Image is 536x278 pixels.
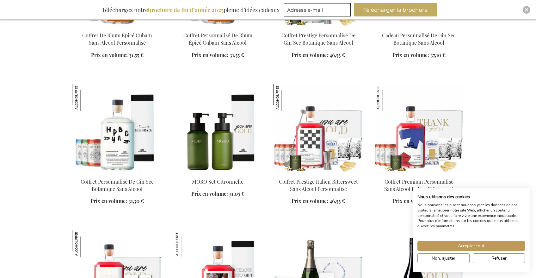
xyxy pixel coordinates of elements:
span: Prix en volume: [392,52,429,58]
span: Prix en volume: [90,198,127,204]
div: Téléchargez notre pleine d’idées cadeaux [99,3,282,16]
input: Adresse e-mail [284,3,351,16]
a: Prix en volume: 46,55 € [292,52,345,59]
a: Personalised Non-Alcoholic Cuban Spiced Rum Set [72,24,163,30]
a: Coffret Prestige Italien Bittersweet Sans Alcool Personnalisé [279,178,358,192]
img: Cadeau Personnalisé Non Alcoolisé Italien Bittersweet [72,230,99,257]
img: Close [525,8,528,12]
button: Ajustez les préférences de cookie [417,253,470,263]
span: Prix en volume: [393,198,429,204]
span: Prix en volume: [192,52,228,58]
span: 31,55 € [230,52,244,58]
span: Refuser [491,255,507,262]
span: Accepter tout [458,243,484,249]
img: Coffret Prestige Italien Bittersweet Sans Alcool Personnalisé [273,84,300,111]
div: Close [523,6,530,14]
a: Coffret Premium Personnalisé Sans Alcool Italian Bittersweet [384,178,454,192]
span: Prix en volume: [91,52,128,58]
span: Non, ajuster [432,255,455,262]
img: Personalised Non-Alcoholic Italian Bittersweet Premium Set [374,84,464,173]
img: Personalised Non-Alcoholic Botanical Dry Gin Set [72,84,163,173]
h2: Nous utilisons des cookies [417,194,525,200]
span: Prix en volume: [191,190,228,197]
a: Personalised Non-Alcoholic Botanical Dry Gin Gift [374,24,464,30]
span: Prix en volume: [292,198,328,204]
span: 31,55 € [129,52,144,58]
button: Refuser tous les cookies [473,253,525,263]
img: Coffret Personnalisé Sans Alcool Italien Bittersweet [173,230,200,257]
button: Télécharger la brochure [354,3,437,16]
a: Personalised Non-Alcoholic Botanical Dry Gin Prestige Set [273,24,364,30]
a: Coffret De Rhum Épicé Cubain Sans Alcool Personnalisé [82,32,152,46]
span: 51,05 € [229,190,244,197]
span: 46,55 € [330,198,345,204]
img: Coffret Premium Personnalisé Sans Alcool Italian Bittersweet [374,84,401,111]
img: Coffret Personnalisé De Gin Sec Botanique Sans Alcool [72,84,99,111]
span: 46,55 € [330,52,345,58]
a: Personalised Non-Alcoholic Botanical Dry Gin Set Coffret Personnalisé De Gin Sec Botanique Sans A... [72,170,163,176]
p: Nous pouvons les placer pour analyser les données de nos visiteurs, améliorer notre site Web, aff... [417,202,525,229]
a: MORO Lemongrass Set [173,170,263,176]
a: Prix en volume: 41,75 € [393,198,445,205]
a: Personalised Non-Alcoholic Italian Bittersweet Premium Set Coffret Premium Personnalisé Sans Alco... [374,170,464,176]
a: Prix en volume: 31,30 € [90,198,144,205]
a: Prix en volume: 37,10 € [392,52,446,59]
a: Coffret Prestige Italien Bittersweet Sans Alcool Personnalisé Coffret Prestige Italien Bitterswee... [273,170,364,176]
a: Personalised Non-Alcoholic Cuban Spiced Rum Set [173,24,263,30]
img: MORO Lemongrass Set [173,84,263,173]
a: Prix en volume: 46,55 € [292,198,345,205]
a: MORO Set Citronnelle [192,178,243,185]
a: Prix en volume: 51,05 € [191,190,244,198]
a: Prix en volume: 31,55 € [192,52,244,59]
form: marketing offers and promotions [284,3,353,18]
span: 37,10 € [430,52,446,58]
a: Coffret Personnalisé De Rhum Épicé Cubain Sans Alcool [183,32,252,46]
a: Coffret Prestige Personnalisé De Gin Sec Botanique Sans Alcool [281,32,355,46]
span: 31,30 € [128,198,144,204]
a: Prix en volume: 31,55 € [91,52,144,59]
a: Cadeau Personnalisé De Gin Sec Botanique Sans Alcool [382,32,456,46]
img: Coffret Prestige Italien Bittersweet Sans Alcool Personnalisé [273,84,364,173]
button: Accepter tous les cookies [417,241,525,251]
a: Coffret Personnalisé De Gin Sec Botanique Sans Alcool [81,178,154,192]
b: brochure de fin d’année 2025 [148,6,224,14]
span: Prix en volume: [292,52,328,58]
